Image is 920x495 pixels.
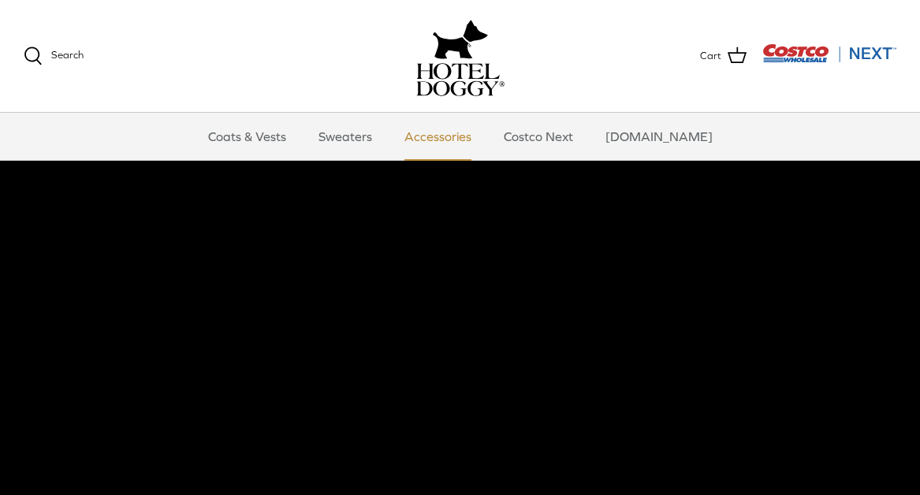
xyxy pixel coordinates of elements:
span: Cart [700,47,721,64]
img: hoteldoggy.com [433,16,488,63]
a: Accessories [390,113,486,160]
a: hoteldoggy.com hoteldoggycom [416,16,505,96]
img: Costco Next [762,43,896,63]
a: Search [24,47,84,65]
a: Costco Next [490,113,587,160]
a: Coats & Vests [194,113,300,160]
a: Sweaters [304,113,386,160]
a: Visit Costco Next [762,54,896,65]
span: Search [51,49,84,61]
img: hoteldoggycom [416,63,505,96]
a: [DOMAIN_NAME] [591,113,727,160]
a: Cart [700,46,747,66]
